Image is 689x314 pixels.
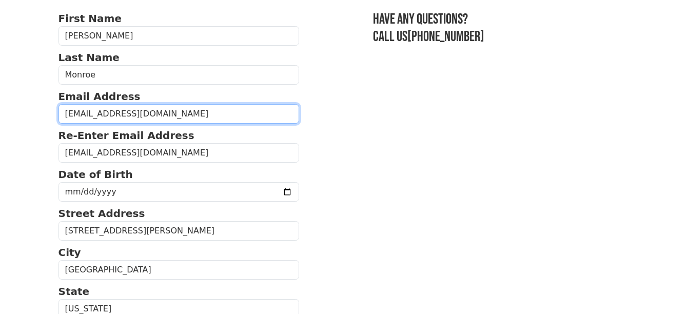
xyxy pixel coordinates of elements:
input: Street Address [58,221,300,241]
strong: State [58,285,90,298]
strong: First Name [58,12,122,25]
strong: Email Address [58,90,141,103]
strong: Street Address [58,207,145,220]
input: First Name [58,26,300,46]
input: Last Name [58,65,300,85]
input: City [58,260,300,280]
strong: Date of Birth [58,168,133,181]
h3: Call us [373,28,631,46]
h3: Have any questions? [373,11,631,28]
strong: Last Name [58,51,120,64]
input: Email Address [58,104,300,124]
a: [PHONE_NUMBER] [407,28,484,45]
strong: Re-Enter Email Address [58,129,194,142]
strong: City [58,246,81,259]
input: Re-Enter Email Address [58,143,300,163]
